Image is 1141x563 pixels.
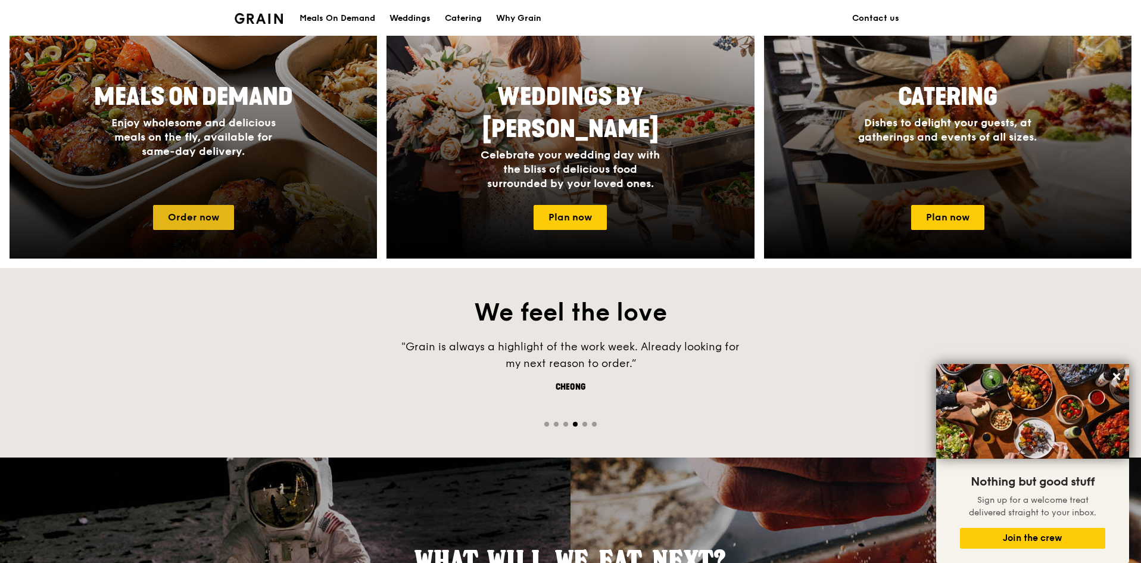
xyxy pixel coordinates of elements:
[438,1,489,36] a: Catering
[936,364,1129,459] img: DSC07876-Edit02-Large.jpeg
[534,205,607,230] a: Plan now
[111,116,276,158] span: Enjoy wholesome and delicious meals on the fly, available for same-day delivery.
[489,1,548,36] a: Why Grain
[969,495,1096,518] span: Sign up for a welcome treat delivered straight to your inbox.
[1107,367,1126,386] button: Close
[94,83,293,111] span: Meals On Demand
[392,338,749,372] div: "Grain is always a highlight of the work week. Already looking for my next reason to order.”
[235,13,283,24] img: Grain
[563,422,568,427] span: Go to slide 3
[898,83,997,111] span: Catering
[392,381,749,393] div: Cheong
[153,205,234,230] a: Order now
[911,205,984,230] a: Plan now
[845,1,906,36] a: Contact us
[300,1,375,36] div: Meals On Demand
[382,1,438,36] a: Weddings
[971,475,1095,489] span: Nothing but good stuff
[960,528,1105,549] button: Join the crew
[481,148,660,190] span: Celebrate your wedding day with the bliss of delicious food surrounded by your loved ones.
[858,116,1037,144] span: Dishes to delight your guests, at gatherings and events of all sizes.
[554,422,559,427] span: Go to slide 2
[592,422,597,427] span: Go to slide 6
[544,422,549,427] span: Go to slide 1
[389,1,431,36] div: Weddings
[496,1,541,36] div: Why Grain
[582,422,587,427] span: Go to slide 5
[482,83,659,144] span: Weddings by [PERSON_NAME]
[445,1,482,36] div: Catering
[573,422,578,427] span: Go to slide 4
